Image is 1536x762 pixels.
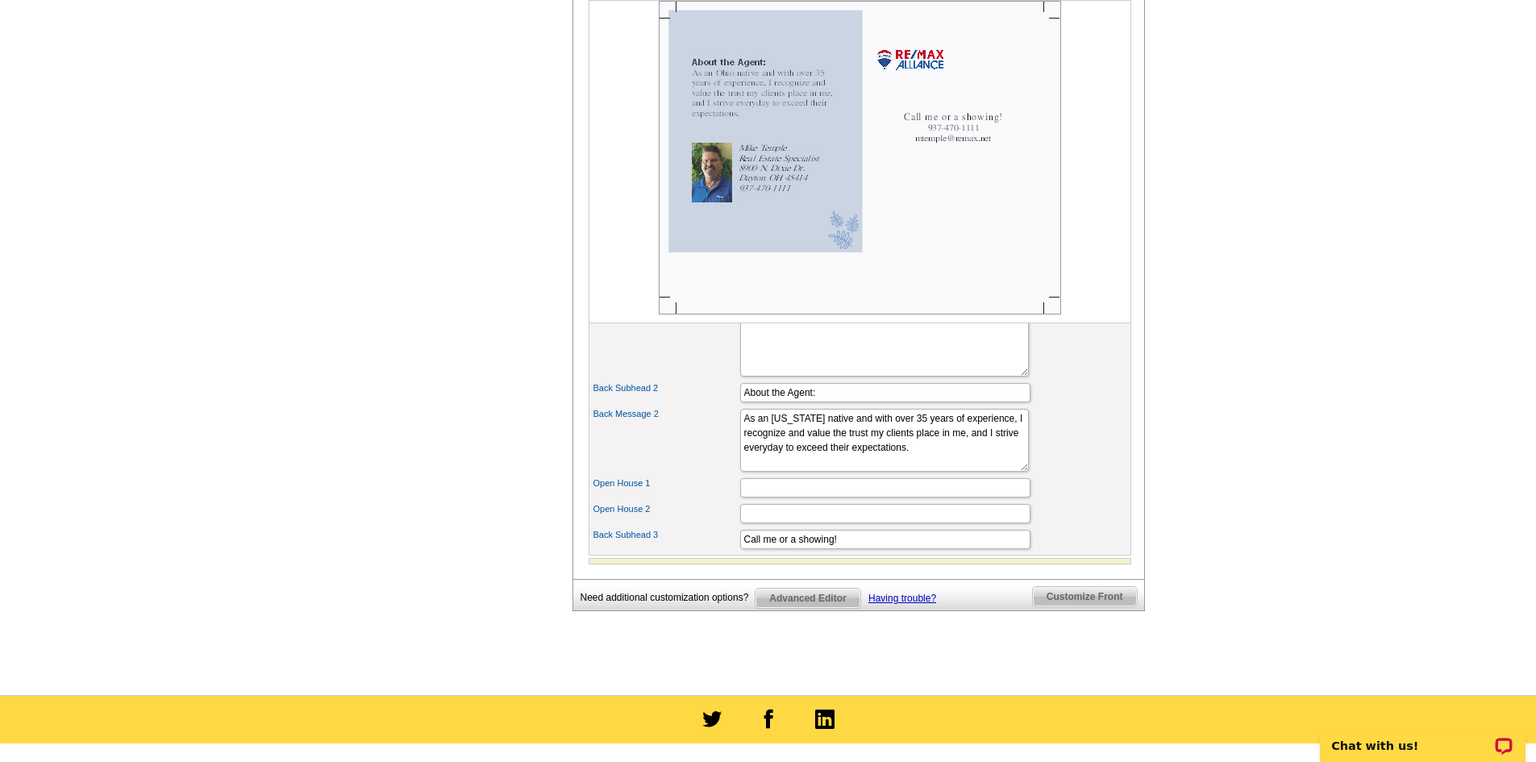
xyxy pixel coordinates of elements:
img: Z18874981_00001_2.jpg [659,1,1061,314]
span: Advanced Editor [756,589,860,608]
label: Back Message 2 [593,407,739,421]
label: Back Subhead 2 [593,381,739,395]
iframe: LiveChat chat widget [1309,711,1536,762]
label: Open House 1 [593,477,739,490]
div: Need additional customization options? [581,588,756,608]
label: Open House 2 [593,502,739,516]
span: Customize Front [1033,587,1137,606]
label: Back Subhead 3 [593,528,739,542]
a: Advanced Editor [755,588,860,609]
a: Having trouble? [868,593,936,604]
